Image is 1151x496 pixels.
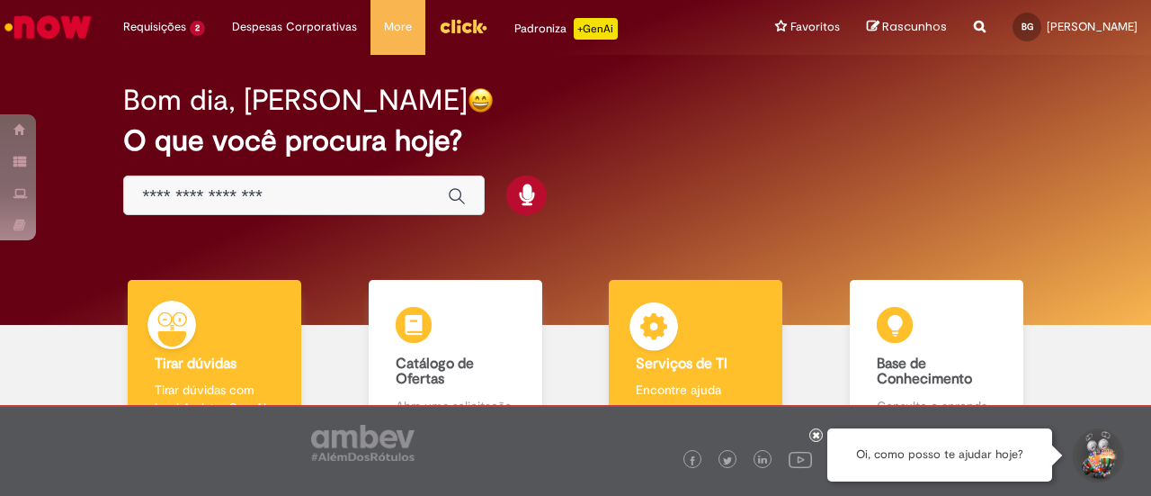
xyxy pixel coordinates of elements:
[636,381,755,399] p: Encontre ajuda
[384,18,412,36] span: More
[827,428,1052,482] div: Oi, como posso te ajudar hoje?
[123,85,468,116] h2: Bom dia, [PERSON_NAME]
[468,87,494,113] img: happy-face.png
[1047,19,1138,34] span: [PERSON_NAME]
[514,18,618,40] div: Padroniza
[190,21,205,36] span: 2
[123,125,1027,157] h2: O que você procura hoje?
[758,455,767,466] img: logo_footer_linkedin.png
[155,355,236,373] b: Tirar dúvidas
[1070,428,1124,482] button: Iniciar Conversa de Suporte
[335,280,576,436] a: Catálogo de Ofertas Abra uma solicitação
[636,355,727,373] b: Serviços de TI
[877,355,972,389] b: Base de Conhecimento
[155,381,274,417] p: Tirar dúvidas com Lupi Assist e Gen Ai
[2,9,94,45] img: ServiceNow
[574,18,618,40] p: +GenAi
[94,280,335,436] a: Tirar dúvidas Tirar dúvidas com Lupi Assist e Gen Ai
[816,280,1057,436] a: Base de Conhecimento Consulte e aprenda
[688,456,697,465] img: logo_footer_facebook.png
[396,397,515,415] p: Abra uma solicitação
[232,18,357,36] span: Despesas Corporativas
[1022,21,1033,32] span: BG
[396,355,474,389] b: Catálogo de Ofertas
[439,13,487,40] img: click_logo_yellow_360x200.png
[790,18,840,36] span: Favoritos
[723,456,732,465] img: logo_footer_twitter.png
[789,447,812,471] img: logo_footer_youtube.png
[575,280,816,436] a: Serviços de TI Encontre ajuda
[877,397,996,415] p: Consulte e aprenda
[123,18,186,36] span: Requisições
[882,18,947,35] span: Rascunhos
[311,425,415,461] img: logo_footer_ambev_rotulo_gray.png
[867,19,947,36] a: Rascunhos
